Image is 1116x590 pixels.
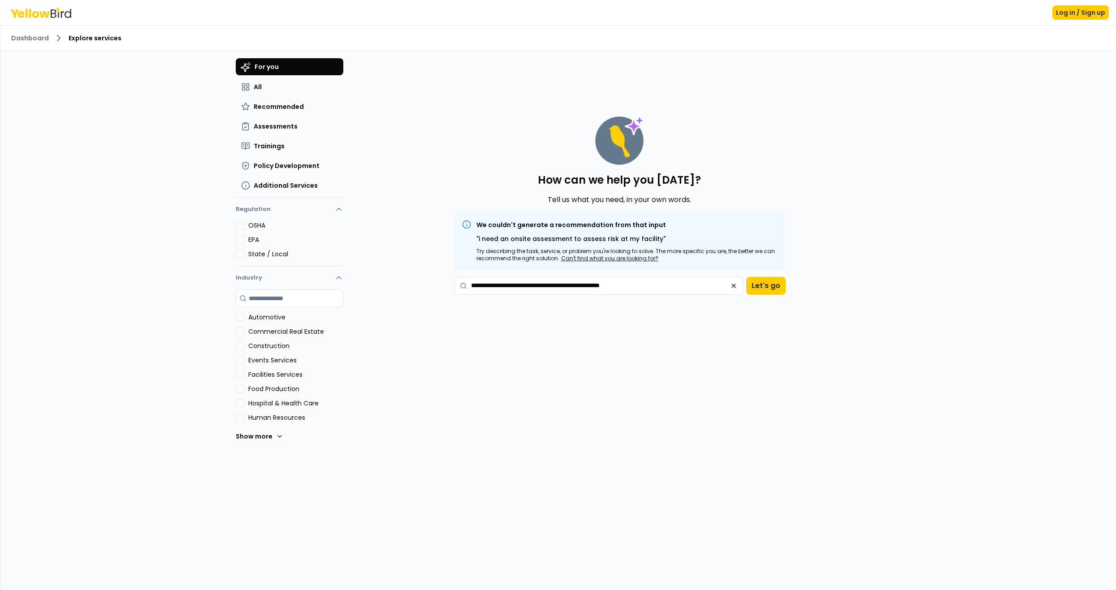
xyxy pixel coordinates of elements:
p: We couldn't generate a recommendation from that input [476,220,777,230]
span: Policy Development [254,161,320,170]
button: Trainings [236,138,343,154]
button: Assessments [236,118,343,134]
label: Construction [248,341,343,350]
button: Additional Services [236,177,343,194]
button: Policy Development [236,158,343,174]
label: Events Services [248,356,343,365]
button: Log in / Sign up [1052,5,1109,20]
p: How can we help you [DATE]? [538,173,701,187]
span: Explore services [69,34,121,43]
button: Regulation [236,201,343,221]
span: For you [255,62,279,71]
button: Let's go [746,277,786,295]
label: Commercial Real Estate [248,327,343,336]
a: Dashboard [11,34,49,43]
label: OSHA [248,221,343,230]
span: Assessments [254,122,298,131]
button: All [236,79,343,95]
div: Regulation [236,221,343,266]
button: Industry [236,266,343,289]
span: All [254,82,262,91]
button: Show more [236,427,283,445]
span: Additional Services [254,181,318,190]
label: Automotive [248,313,343,322]
label: State / Local [248,250,343,258]
span: Recommended [254,102,304,111]
label: Hospital & Health Care [248,399,343,408]
span: Trainings [254,142,285,151]
label: EPA [248,235,343,244]
label: Facilities Services [248,370,343,379]
div: Try describing the task, service, or problem you're looking to solve. The more specific you are, ... [476,248,777,262]
p: Tell us what you need, in your own words. [548,194,691,205]
label: Human Resources [248,413,343,422]
button: For you [236,58,343,75]
nav: breadcrumb [11,33,1105,43]
span: Can't find what you are looking for? [561,254,658,262]
div: Industry [236,289,343,452]
p: " i need an onsite assessment to assess risk at my facility " [476,234,777,244]
label: Food Production [248,384,343,393]
button: Recommended [236,99,343,115]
